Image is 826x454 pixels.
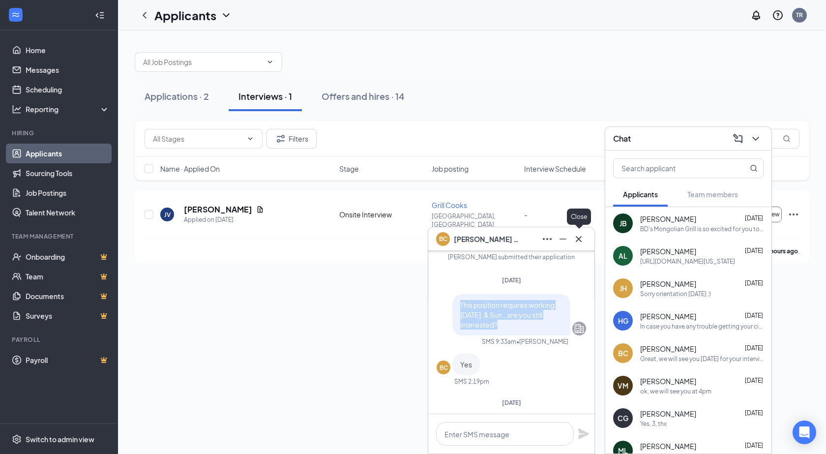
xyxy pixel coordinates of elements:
[524,164,586,174] span: Interview Schedule
[640,225,764,233] div: BD's Mongolian Grill is so excited for you to join our team! Do you know anyone else who might be...
[640,376,696,386] span: [PERSON_NAME]
[502,399,521,406] span: [DATE]
[640,344,696,354] span: [PERSON_NAME]
[26,80,110,99] a: Scheduling
[750,9,762,21] svg: Notifications
[145,90,209,102] div: Applications · 2
[640,409,696,419] span: [PERSON_NAME]
[432,164,469,174] span: Job posting
[555,231,571,247] button: Minimize
[26,40,110,60] a: Home
[745,344,763,352] span: [DATE]
[246,135,254,143] svg: ChevronDown
[460,360,472,369] span: Yes
[26,104,110,114] div: Reporting
[640,214,696,224] span: [PERSON_NAME]
[745,279,763,287] span: [DATE]
[618,381,628,391] div: VM
[460,301,555,329] span: This position requires working [DATE]. & Sun., are you still interested?
[745,377,763,384] span: [DATE]
[750,133,762,145] svg: ChevronDown
[266,129,317,149] button: Filter Filters
[454,234,523,244] span: [PERSON_NAME] Chinnery
[745,312,763,319] span: [DATE]
[762,247,798,255] b: 10 hours ago
[772,9,784,21] svg: QuestionInfo
[640,355,764,363] div: Great, we will see you [DATE] for your interview, thx
[12,104,22,114] svg: Analysis
[619,283,627,293] div: JH
[160,164,220,174] span: Name · Applied On
[573,323,585,334] svg: Company
[339,210,426,219] div: Onsite Interview
[139,9,150,21] svg: ChevronLeft
[640,257,735,266] div: [URL][DOMAIN_NAME][US_STATE]
[26,267,110,286] a: TeamCrown
[571,231,587,247] button: Cross
[432,212,518,229] p: [GEOGRAPHIC_DATA], [GEOGRAPHIC_DATA]
[732,133,744,145] svg: ComposeMessage
[26,183,110,203] a: Job Postings
[640,322,764,331] div: In case you have any trouble getting your city of Independence Food handlers card, here is the we...
[154,7,216,24] h1: Applicants
[745,409,763,417] span: [DATE]
[437,253,586,261] div: [PERSON_NAME] submitted their application
[12,129,108,137] div: Hiring
[454,377,489,386] div: SMS 2:19pm
[12,335,108,344] div: Payroll
[516,337,568,346] span: • [PERSON_NAME]
[640,441,696,451] span: [PERSON_NAME]
[623,190,658,199] span: Applicants
[26,163,110,183] a: Sourcing Tools
[619,251,627,261] div: AL
[796,11,803,19] div: TR
[745,214,763,222] span: [DATE]
[619,218,627,228] div: JB
[524,210,528,219] span: -
[557,233,569,245] svg: Minimize
[440,363,448,372] div: BC
[26,144,110,163] a: Applicants
[26,434,94,444] div: Switch to admin view
[238,90,292,102] div: Interviews · 1
[640,387,711,395] div: ok, we will see you at 4pm
[12,434,22,444] svg: Settings
[618,348,628,358] div: BC
[687,190,738,199] span: Team members
[153,133,242,144] input: All Stages
[748,131,764,147] button: ChevronDown
[322,90,405,102] div: Offers and hires · 14
[793,421,816,444] div: Open Intercom Messenger
[640,279,696,289] span: [PERSON_NAME]
[745,442,763,449] span: [DATE]
[184,204,252,215] h5: [PERSON_NAME]
[640,290,711,298] div: Sorry orientation [DATE] :)
[26,350,110,370] a: PayrollCrown
[745,247,763,254] span: [DATE]
[618,316,628,326] div: HG
[502,276,521,284] span: [DATE]
[640,246,696,256] span: [PERSON_NAME]
[12,232,108,241] div: Team Management
[618,413,628,423] div: CG
[613,133,631,144] h3: Chat
[26,306,110,326] a: SurveysCrown
[750,164,758,172] svg: MagnifyingGlass
[26,247,110,267] a: OnboardingCrown
[164,211,171,219] div: JV
[184,215,264,225] div: Applied on [DATE]
[143,57,262,67] input: All Job Postings
[573,233,585,245] svg: Cross
[339,164,359,174] span: Stage
[432,201,467,210] span: Grill Cooks
[730,131,746,147] button: ComposeMessage
[26,286,110,306] a: DocumentsCrown
[567,209,591,225] div: Close
[256,206,264,213] svg: Document
[11,10,21,20] svg: WorkstreamLogo
[640,311,696,321] span: [PERSON_NAME]
[482,337,516,346] div: SMS 9:33am
[578,428,590,440] svg: Plane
